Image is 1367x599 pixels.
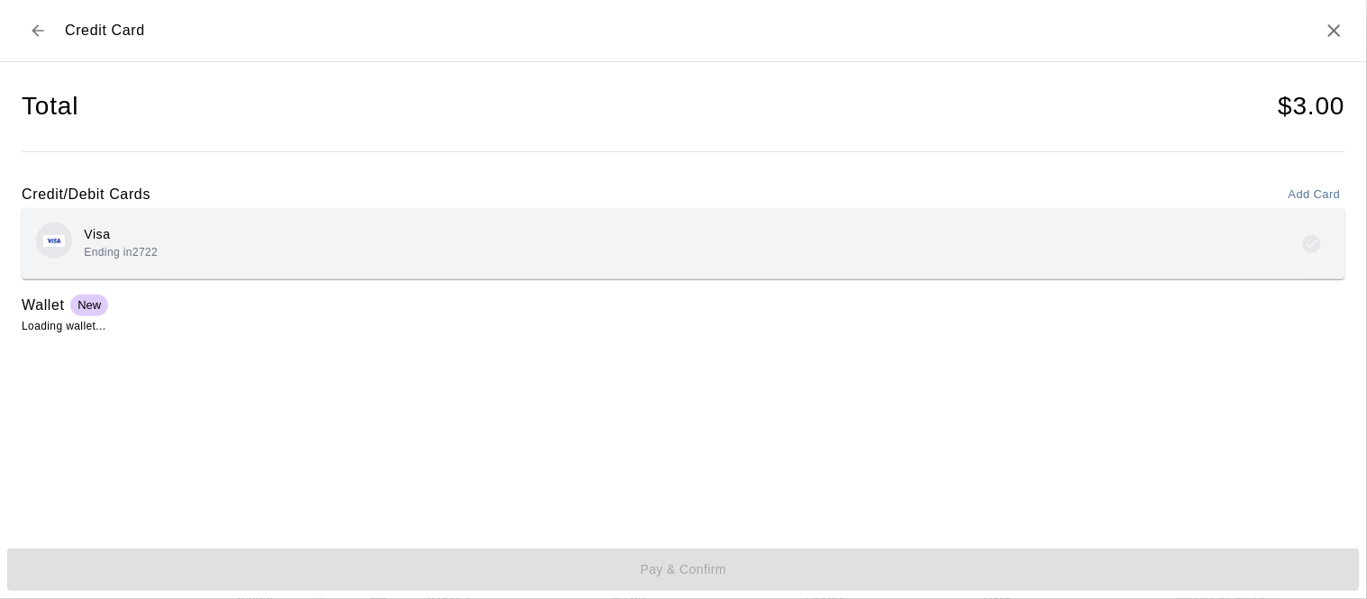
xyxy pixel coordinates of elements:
button: Credit card brand logoVisaEnding in2722 [22,208,1345,279]
button: Add Card [1284,181,1345,209]
h4: Total [22,91,78,123]
p: Visa [84,225,158,244]
span: Loading wallet... [22,320,106,332]
h6: Credit/Debit Cards [22,183,150,206]
img: Credit card brand logo [43,235,65,247]
span: Ending in 2722 [84,246,158,259]
h6: Wallet [22,294,65,317]
button: Back to checkout [22,14,54,47]
button: Close [1324,20,1345,41]
div: Credit Card [22,14,145,47]
span: New [70,298,108,312]
h4: $ 3.00 [1279,91,1345,123]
